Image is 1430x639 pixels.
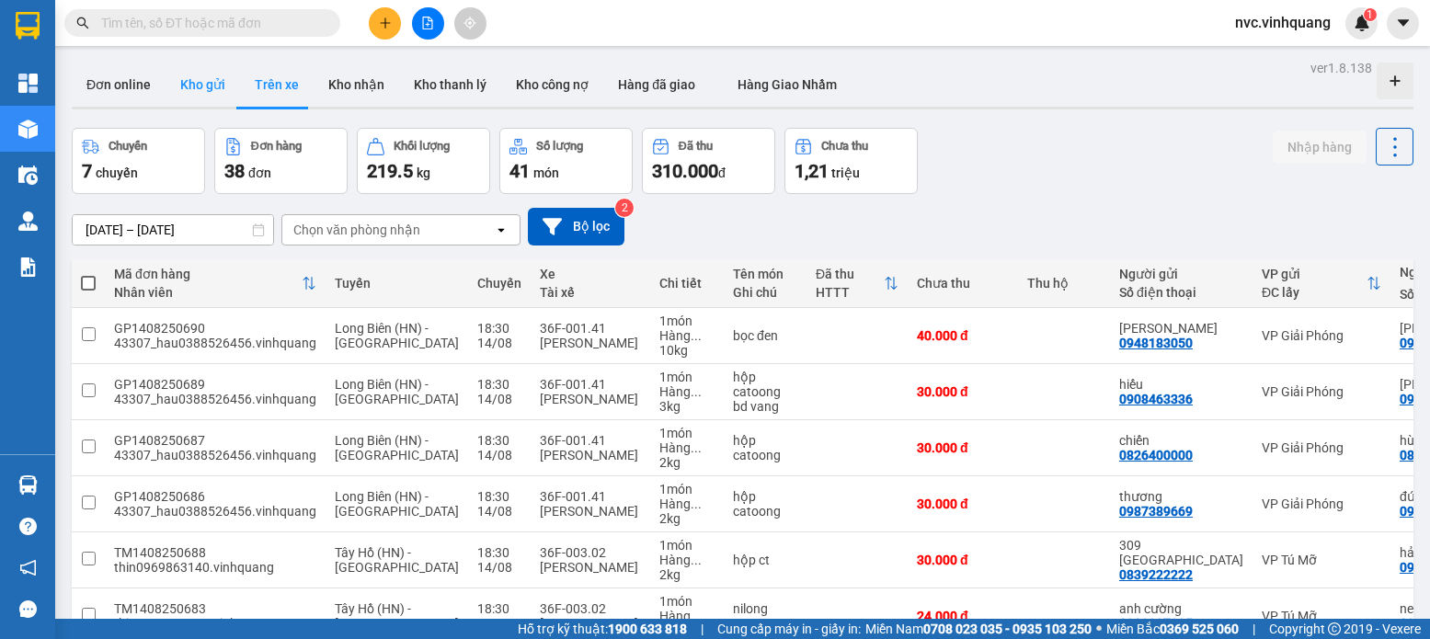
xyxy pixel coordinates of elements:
[394,140,450,153] div: Khối lượng
[659,328,715,343] div: Hàng thông thường
[18,475,38,495] img: warehouse-icon
[509,160,530,182] span: 41
[1119,433,1243,448] div: chiến
[733,285,797,300] div: Ghi chú
[114,377,316,392] div: GP1408250689
[1119,616,1193,631] div: 0909897395
[733,489,797,519] div: hộp catoong
[807,259,908,308] th: Toggle SortBy
[20,107,243,146] span: VP gửi:
[1273,131,1367,164] button: Nhập hàng
[335,433,459,462] span: Long Biên (HN) - [GEOGRAPHIC_DATA]
[540,377,641,392] div: 36F-001.41
[314,63,399,107] button: Kho nhận
[114,560,316,575] div: thin0969863140.vinhquang
[73,215,273,245] input: Select a date range.
[454,7,486,40] button: aim
[659,455,715,470] div: 2 kg
[518,619,687,639] span: Hỗ trợ kỹ thuật:
[659,594,715,609] div: 1 món
[114,616,316,631] div: thin0969863140.vinhquang
[477,321,521,336] div: 18:30
[608,622,687,636] strong: 1900 633 818
[170,80,333,97] strong: : [DOMAIN_NAME]
[659,553,715,567] div: Hàng thông thường
[96,165,138,180] span: chuyến
[540,489,641,504] div: 36F-001.41
[16,12,40,40] img: logo-vxr
[477,504,521,519] div: 14/08
[1262,553,1381,567] div: VP Tú Mỡ
[659,482,715,496] div: 1 món
[114,321,316,336] div: GP1408250690
[733,601,797,631] div: nilong vang
[72,63,166,107] button: Đơn online
[18,120,38,139] img: warehouse-icon
[1119,377,1243,392] div: hiếu
[399,63,501,107] button: Kho thanh lý
[1096,625,1102,633] span: ⚪️
[105,259,326,308] th: Toggle SortBy
[1262,496,1381,511] div: VP Giải Phóng
[166,63,240,107] button: Kho gửi
[417,165,430,180] span: kg
[357,128,490,194] button: Khối lượng219.5kg
[477,616,521,631] div: 14/08
[691,609,702,623] span: ...
[12,17,89,95] img: logo
[540,504,641,519] div: [PERSON_NAME]
[76,17,89,29] span: search
[831,165,860,180] span: triệu
[540,433,641,448] div: 36F-001.41
[536,140,583,153] div: Số lượng
[421,17,434,29] span: file-add
[717,619,861,639] span: Cung cấp máy in - giấy in:
[528,208,624,245] button: Bộ lọc
[659,440,715,455] div: Hàng thông thường
[18,74,38,93] img: dashboard-icon
[477,448,521,462] div: 14/08
[335,321,459,350] span: Long Biên (HN) - [GEOGRAPHIC_DATA]
[691,553,702,567] span: ...
[240,63,314,107] button: Trên xe
[126,17,376,36] strong: CÔNG TY TNHH VĨNH QUANG
[335,601,459,631] span: Tây Hồ (HN) - [GEOGRAPHIC_DATA]
[501,63,603,107] button: Kho công nợ
[19,559,37,576] span: notification
[114,285,302,300] div: Nhân viên
[718,165,726,180] span: đ
[917,328,1009,343] div: 40.000 đ
[1262,328,1381,343] div: VP Giải Phóng
[659,496,715,511] div: Hàng thông thường
[1262,384,1381,399] div: VP Giải Phóng
[191,63,311,76] strong: Hotline : 0889 23 23 23
[18,211,38,231] img: warehouse-icon
[1262,609,1381,623] div: VP Tú Mỡ
[248,165,271,180] span: đơn
[691,440,702,455] span: ...
[1364,8,1377,21] sup: 1
[18,257,38,277] img: solution-icon
[170,83,213,97] span: Website
[795,160,829,182] span: 1,21
[177,40,326,59] strong: PHIẾU GỬI HÀNG
[917,440,1009,455] div: 30.000 đ
[1262,267,1367,281] div: VP gửi
[251,140,302,153] div: Đơn hàng
[369,7,401,40] button: plus
[335,489,459,519] span: Long Biên (HN) - [GEOGRAPHIC_DATA]
[865,619,1092,639] span: Miền Nam
[477,601,521,616] div: 18:30
[335,545,459,575] span: Tây Hồ (HN) - [GEOGRAPHIC_DATA]
[540,560,641,575] div: [PERSON_NAME]
[701,619,704,639] span: |
[533,165,559,180] span: món
[821,140,868,153] div: Chưa thu
[540,601,641,616] div: 36F-003.02
[659,567,715,582] div: 2 kg
[784,128,918,194] button: Chưa thu1,21 triệu
[659,370,715,384] div: 1 món
[477,276,521,291] div: Chuyến
[499,128,633,194] button: Số lượng41món
[19,518,37,535] span: question-circle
